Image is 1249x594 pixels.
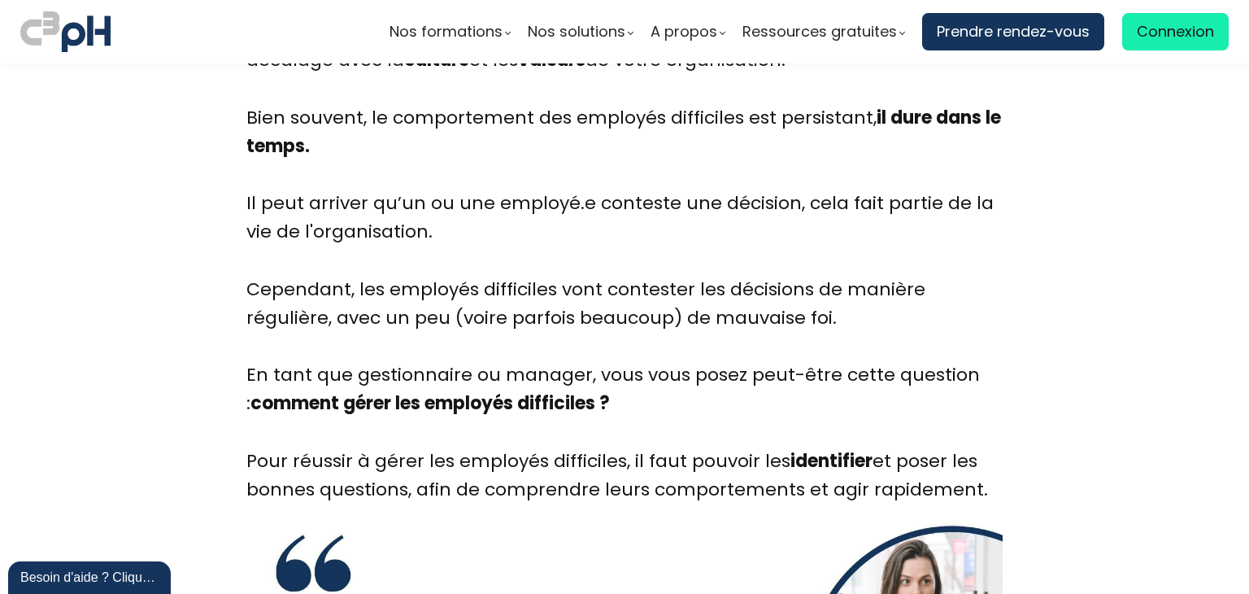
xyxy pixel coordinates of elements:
[742,20,897,44] span: Ressources gratuites
[922,13,1104,50] a: Prendre rendez-vous
[246,189,1003,275] div: Il peut arriver qu’un ou une employé.e conteste une décision, cela fait partie de la vie de l'org...
[8,558,174,594] iframe: chat widget
[246,105,1001,159] b: il dure dans le temps.
[651,20,717,44] span: A propos
[250,391,610,416] b: comment gérer les employés difficiles ?
[1122,13,1229,50] a: Connexion
[528,20,625,44] span: Nos solutions
[1137,20,1214,44] span: Connexion
[389,20,503,44] span: Nos formations
[937,20,1090,44] span: Prendre rendez-vous
[246,275,1003,361] div: Cependant, les employés difficiles vont contester les décisions de manière régulière, avec un peu...
[246,103,1003,190] div: Bien souvent, le comportement des employés difficiles est persistant,
[246,447,1003,504] div: Pour réussir à gérer les employés difficiles, il faut pouvoir les et poser les bonnes questions, ...
[20,8,111,55] img: logo C3PH
[246,360,1003,447] div: En tant que gestionnaire ou manager, vous vous posez peut-être cette question :
[790,448,873,474] b: identifier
